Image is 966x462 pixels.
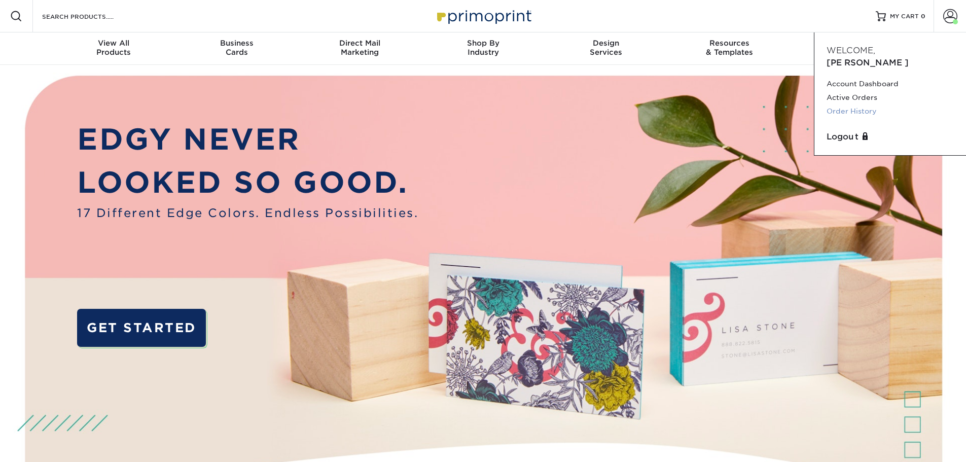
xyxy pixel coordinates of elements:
span: Contact [791,39,914,48]
div: Marketing [298,39,421,57]
a: Logout [827,131,954,143]
span: [PERSON_NAME] [827,58,909,67]
span: 0 [921,13,925,20]
div: & Support [791,39,914,57]
a: DesignServices [545,32,668,65]
a: Shop ByIndustry [421,32,545,65]
a: Direct MailMarketing [298,32,421,65]
span: MY CART [890,12,919,21]
div: Products [52,39,175,57]
a: BusinessCards [175,32,298,65]
div: Services [545,39,668,57]
span: Welcome, [827,46,875,55]
span: 17 Different Edge Colors. Endless Possibilities. [77,204,418,222]
a: View AllProducts [52,32,175,65]
a: Order History [827,104,954,118]
span: Direct Mail [298,39,421,48]
div: Industry [421,39,545,57]
span: Business [175,39,298,48]
a: Resources& Templates [668,32,791,65]
input: SEARCH PRODUCTS..... [41,10,140,22]
p: LOOKED SO GOOD. [77,161,418,204]
p: EDGY NEVER [77,118,418,161]
span: Resources [668,39,791,48]
span: Shop By [421,39,545,48]
span: Design [545,39,668,48]
a: Contact& Support [791,32,914,65]
div: & Templates [668,39,791,57]
a: Active Orders [827,91,954,104]
span: View All [52,39,175,48]
div: Cards [175,39,298,57]
img: Primoprint [433,5,534,27]
a: GET STARTED [77,309,205,347]
a: Account Dashboard [827,77,954,91]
